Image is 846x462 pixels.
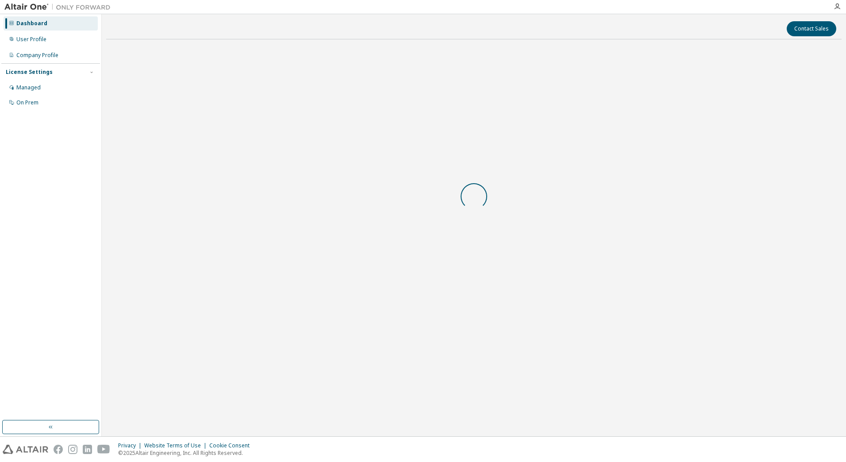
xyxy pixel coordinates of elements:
img: linkedin.svg [83,445,92,454]
img: facebook.svg [54,445,63,454]
img: youtube.svg [97,445,110,454]
div: Dashboard [16,20,47,27]
img: altair_logo.svg [3,445,48,454]
div: Company Profile [16,52,58,59]
img: Altair One [4,3,115,12]
button: Contact Sales [787,21,836,36]
div: On Prem [16,99,38,106]
div: License Settings [6,69,53,76]
div: User Profile [16,36,46,43]
img: instagram.svg [68,445,77,454]
div: Privacy [118,442,144,449]
div: Cookie Consent [209,442,255,449]
p: © 2025 Altair Engineering, Inc. All Rights Reserved. [118,449,255,457]
div: Managed [16,84,41,91]
div: Website Terms of Use [144,442,209,449]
